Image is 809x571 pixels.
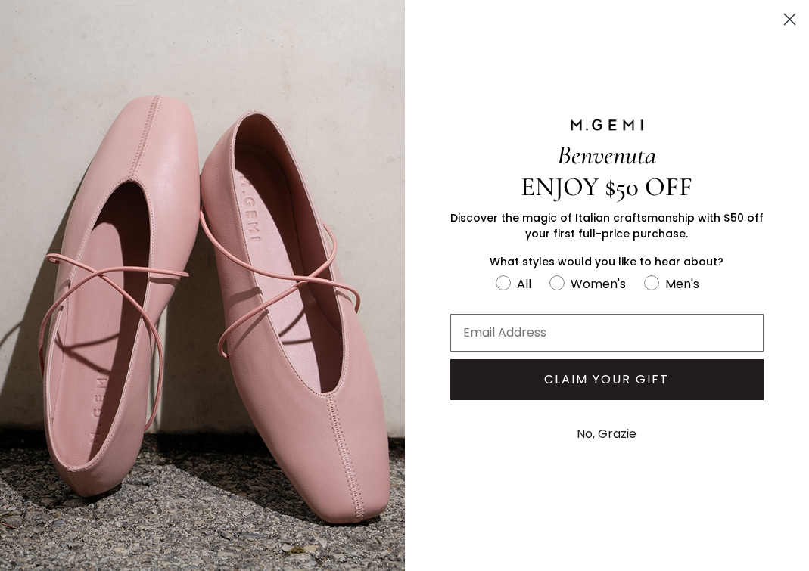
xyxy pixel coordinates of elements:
[569,118,645,132] img: M.GEMI
[569,415,644,453] button: No, Grazie
[776,6,803,33] button: Close dialog
[517,275,531,293] div: All
[521,171,692,203] span: ENJOY $50 OFF
[450,210,764,241] span: Discover the magic of Italian craftsmanship with $50 off your first full-price purchase.
[450,314,764,352] input: Email Address
[450,359,764,400] button: CLAIM YOUR GIFT
[490,254,723,269] span: What styles would you like to hear about?
[665,275,699,293] div: Men's
[557,139,656,171] span: Benvenuta
[571,275,626,293] div: Women's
